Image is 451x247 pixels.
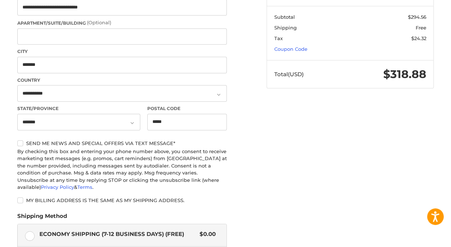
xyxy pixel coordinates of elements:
[17,140,227,146] label: Send me news and special offers via text message*
[274,46,307,52] a: Coupon Code
[17,77,227,84] label: Country
[39,230,196,239] span: Economy Shipping (7-12 Business Days) (Free)
[383,67,426,81] span: $318.88
[274,14,295,20] span: Subtotal
[196,230,216,239] span: $0.00
[416,25,426,31] span: Free
[17,197,227,203] label: My billing address is the same as my shipping address.
[147,105,227,112] label: Postal Code
[17,105,140,112] label: State/Province
[274,71,304,78] span: Total (USD)
[411,35,426,41] span: $24.32
[77,184,92,190] a: Terms
[17,19,227,27] label: Apartment/Suite/Building
[17,48,227,55] label: City
[274,35,283,41] span: Tax
[41,184,74,190] a: Privacy Policy
[87,20,111,25] small: (Optional)
[17,212,67,224] legend: Shipping Method
[408,14,426,20] span: $294.56
[17,148,227,191] div: By checking this box and entering your phone number above, you consent to receive marketing text ...
[274,25,297,31] span: Shipping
